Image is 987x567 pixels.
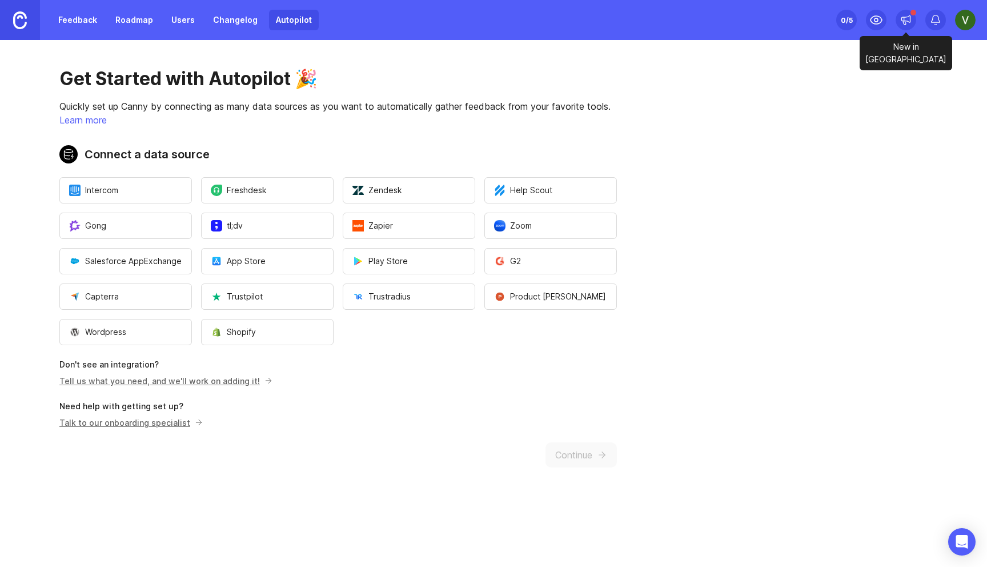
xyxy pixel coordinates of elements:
span: Play Store [352,255,408,267]
button: Open a modal to start the flow of installing Trustpilot. [201,283,334,310]
button: Open a modal to start the flow of installing Trustradius. [343,283,475,310]
span: Trustradius [352,291,411,302]
a: Learn more [59,114,107,126]
button: Open a modal to start the flow of installing Intercom. [59,177,192,203]
span: Salesforce AppExchange [69,255,182,267]
span: Freshdesk [211,185,267,196]
button: Open a modal to start the flow of installing Wordpress. [59,319,192,345]
h1: Get Started with Autopilot 🎉 [59,67,617,90]
div: 0 /5 [841,12,853,28]
h2: Connect a data source [59,145,617,163]
a: Feedback [51,10,104,30]
span: Product [PERSON_NAME] [494,291,606,302]
a: Users [164,10,202,30]
a: Roadmap [109,10,160,30]
p: Quickly set up Canny by connecting as many data sources as you want to automatically gather feedb... [59,99,617,113]
button: Open a modal to start the flow of installing Gong. [59,213,192,239]
img: VAIBHAVI Kumari [955,10,976,30]
button: Open a modal to start the flow of installing Zoom. [484,213,617,239]
button: Open a modal to start the flow of installing tl;dv. [201,213,334,239]
span: Gong [69,220,106,231]
span: G2 [494,255,521,267]
span: Shopify [211,326,256,338]
span: App Store [211,255,266,267]
span: Help Scout [494,185,552,196]
p: Need help with getting set up? [59,401,617,412]
span: Zoom [494,220,532,231]
span: Zendesk [352,185,402,196]
div: Open Intercom Messenger [948,528,976,556]
button: Open a modal to start the flow of installing Zendesk. [343,177,475,203]
span: Capterra [69,291,119,302]
button: Open a modal to start the flow of installing Salesforce AppExchange. [59,248,192,274]
button: Open a modal to start the flow of installing G2. [484,248,617,274]
span: tl;dv [211,220,243,231]
img: Canny Home [13,11,27,29]
div: New in [GEOGRAPHIC_DATA] [860,36,952,70]
span: Zapier [352,220,393,231]
button: Open a modal to start the flow of installing Play Store. [343,248,475,274]
button: Open a modal to start the flow of installing Help Scout. [484,177,617,203]
button: Open a modal to start the flow of installing Shopify. [201,319,334,345]
button: Open a modal to start the flow of installing Product Hunt. [484,283,617,310]
a: Autopilot [269,10,319,30]
button: 0/5 [836,10,857,30]
button: Open a modal to start the flow of installing App Store. [201,248,334,274]
button: Open a modal to start the flow of installing Capterra. [59,283,192,310]
button: Open a modal to start the flow of installing Zapier. [343,213,475,239]
span: Wordpress [69,326,126,338]
span: Intercom [69,185,118,196]
a: Tell us what you need, and we'll work on adding it! [59,376,269,386]
p: Talk to our onboarding specialist [59,417,199,429]
p: Don't see an integration? [59,359,617,370]
span: Trustpilot [211,291,263,302]
a: Changelog [206,10,264,30]
button: Open a modal to start the flow of installing Freshdesk. [201,177,334,203]
button: Talk to our onboarding specialist [59,417,203,429]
